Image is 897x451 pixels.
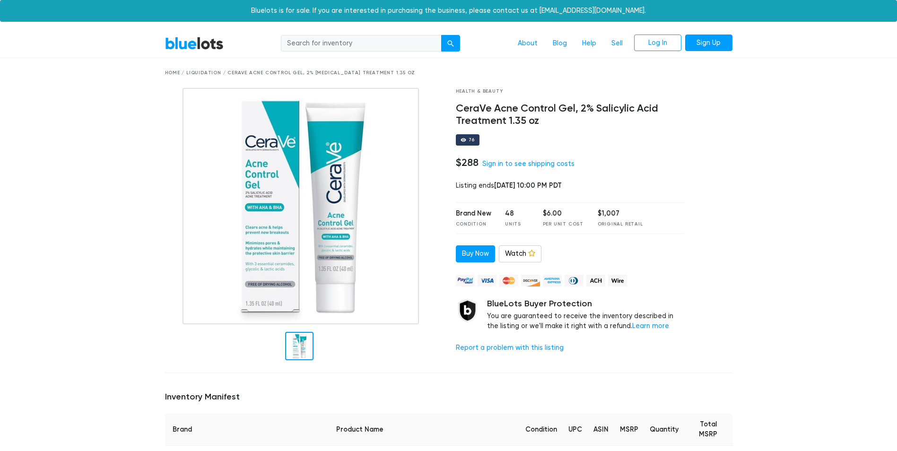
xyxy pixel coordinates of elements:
[588,414,614,446] th: ASIN
[505,208,529,219] div: 48
[608,275,627,286] img: wire-908396882fe19aaaffefbd8e17b12f2f29708bd78693273c0e28e3a24408487f.png
[543,221,583,228] div: Per Unit Cost
[487,299,684,309] h5: BlueLots Buyer Protection
[456,181,684,191] div: Listing ends
[456,344,564,352] a: Report a problem with this listing
[684,414,732,446] th: Total MSRP
[632,322,669,330] a: Learn more
[565,275,583,286] img: diners_club-c48f30131b33b1bb0e5d0e2dbd43a8bea4cb12cb2961413e2f4250e06c020426.png
[183,88,419,324] img: f66fd411-aa82-4d29-9a8c-67750b90e584-1755370797.jpg
[644,414,684,446] th: Quantity
[165,36,224,50] a: BlueLots
[165,69,732,77] div: Home / Liquidation / CeraVe Acne Control Gel, 2% [MEDICAL_DATA] Treatment 1.35 oz
[598,221,643,228] div: Original Retail
[456,208,491,219] div: Brand New
[456,221,491,228] div: Condition
[487,299,684,331] div: You are guaranteed to receive the inventory described in the listing or we'll make it right with ...
[499,275,518,286] img: mastercard-42073d1d8d11d6635de4c079ffdb20a4f30a903dc55d1612383a1b395dd17f39.png
[469,138,475,142] div: 76
[478,275,496,286] img: visa-79caf175f036a155110d1892330093d4c38f53c55c9ec9e2c3a54a56571784bb.png
[281,35,442,52] input: Search for inventory
[685,35,732,52] a: Sign Up
[499,245,541,262] a: Watch
[456,299,479,322] img: buyer_protection_shield-3b65640a83011c7d3ede35a8e5a80bfdfaa6a97447f0071c1475b91a4b0b3d01.png
[505,221,529,228] div: Units
[165,414,200,446] th: Brand
[634,35,681,52] a: Log In
[165,392,732,402] h5: Inventory Manifest
[521,275,540,286] img: discover-82be18ecfda2d062aad2762c1ca80e2d36a4073d45c9e0ffae68cd515fbd3d32.png
[575,35,604,52] a: Help
[563,414,588,446] th: UPC
[200,414,520,446] th: Product Name
[598,208,643,219] div: $1,007
[545,35,575,52] a: Blog
[456,156,479,169] h4: $288
[604,35,630,52] a: Sell
[510,35,545,52] a: About
[494,181,562,190] span: [DATE] 10:00 PM PDT
[482,160,575,168] a: Sign in to see shipping costs
[520,414,563,446] th: Condition
[456,275,475,286] img: paypal_credit-80455e56f6e1299e8d57f40c0dcee7b8cd4ae79b9eccbfc37e2480457ba36de9.png
[456,103,684,127] h4: CeraVe Acne Control Gel, 2% Salicylic Acid Treatment 1.35 oz
[543,275,562,286] img: american_express-ae2a9f97a040b4b41f6397f7637041a5861d5f99d0716c09922aba4e24c8547d.png
[543,208,583,219] div: $6.00
[614,414,644,446] th: MSRP
[456,88,684,95] div: Health & Beauty
[586,275,605,286] img: ach-b7992fed28a4f97f893c574229be66187b9afb3f1a8d16a4691d3d3140a8ab00.png
[456,245,495,262] a: Buy Now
